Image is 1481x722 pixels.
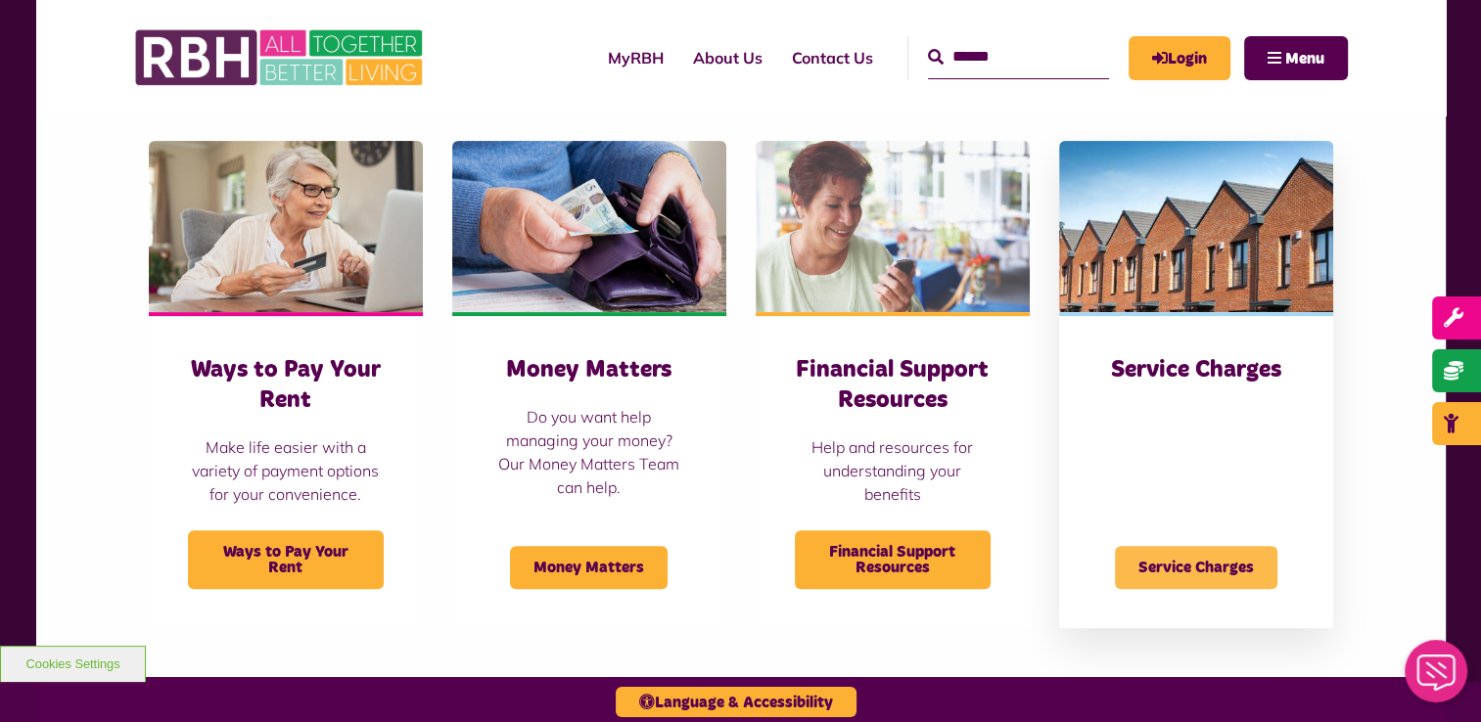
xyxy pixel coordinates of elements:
[452,141,726,312] img: Money 1
[756,141,1030,312] img: 200284549 001
[149,141,423,628] a: Ways to Pay Your Rent Make life easier with a variety of payment options for your convenience. Wa...
[777,31,888,84] a: Contact Us
[1244,36,1348,80] button: Navigation
[510,546,668,589] span: Money Matters
[188,435,384,506] p: Make life easier with a variety of payment options for your convenience.
[795,435,991,506] p: Help and resources for understanding your benefits
[678,31,777,84] a: About Us
[756,141,1030,628] a: Financial Support Resources Help and resources for understanding your benefits Financial Support ...
[1059,141,1333,312] img: RBH homes in Lower Falinge with a blue sky
[491,405,687,499] p: Do you want help managing your money? Our Money Matters Team can help.
[452,141,726,628] a: Money Matters Do you want help managing your money? Our Money Matters Team can help. Money Matters
[1098,355,1294,385] h3: Service Charges
[149,141,423,312] img: Old Woman Paying Bills Online J745CDU
[491,355,687,385] h3: Money Matters
[1393,634,1481,722] iframe: Netcall Web Assistant for live chat
[795,530,991,589] span: Financial Support Resources
[188,355,384,416] h3: Ways to Pay Your Rent
[134,20,428,96] img: RBH
[1285,51,1324,67] span: Menu
[188,530,384,589] span: Ways to Pay Your Rent
[1115,546,1277,589] span: Service Charges
[795,355,991,416] h3: Financial Support Resources
[593,31,678,84] a: MyRBH
[1059,141,1333,628] a: Service Charges Service Charges
[1129,36,1230,80] a: MyRBH
[616,687,856,717] button: Language & Accessibility
[928,36,1109,78] input: Search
